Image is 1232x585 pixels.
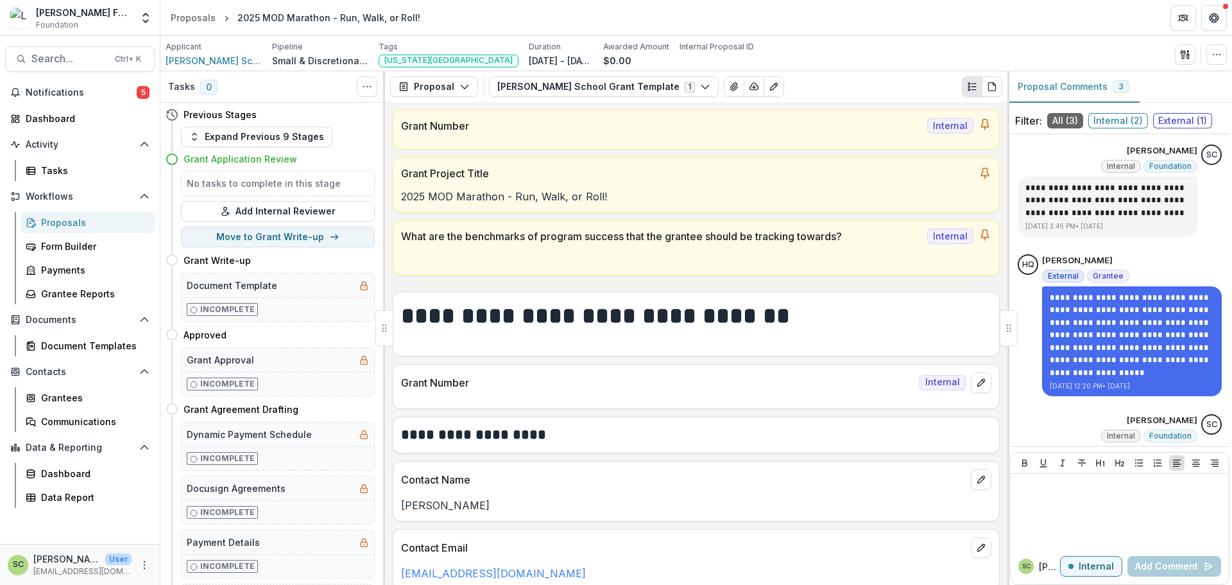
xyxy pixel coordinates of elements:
h4: Grant Application Review [184,152,297,166]
span: [US_STATE][GEOGRAPHIC_DATA] [384,56,513,65]
button: Heading 1 [1093,455,1108,471]
span: Internal [1107,432,1135,441]
a: [EMAIL_ADDRESS][DOMAIN_NAME] [401,567,586,580]
span: Internal ( 2 ) [1088,113,1148,128]
div: Dashboard [41,467,144,480]
button: More [137,557,152,573]
span: Documents [26,315,134,326]
p: What are the benchmarks of program success that the grantee should be tracking towards? [401,229,922,244]
span: Internal [927,229,973,244]
p: $0.00 [603,54,631,67]
p: Internal [1079,561,1114,572]
span: Foundation [36,19,78,31]
p: Awarded Amount [603,41,669,53]
span: Notifications [26,87,137,98]
button: Ordered List [1150,455,1165,471]
p: Incomplete [200,507,255,518]
a: Tasks [21,160,155,181]
p: [PERSON_NAME] [1039,560,1060,573]
p: Incomplete [200,561,255,572]
button: Notifications5 [5,82,155,103]
span: External [1048,272,1079,281]
div: Form Builder [41,240,144,253]
button: Open Data & Reporting [5,437,155,458]
a: Document Templates [21,335,155,356]
button: View Attached Files [724,76,744,97]
a: [PERSON_NAME] School for the Blind [166,54,262,67]
h5: No tasks to complete in this stage [187,177,369,190]
button: edit [971,469,991,490]
span: Contacts [26,367,134,378]
span: Internal [1107,162,1135,171]
p: Grant Number [401,375,914,390]
a: Form Builder [21,236,155,257]
h5: Grant Approval [187,353,254,367]
button: edit [971,537,991,558]
button: Plaintext view [962,76,982,97]
p: Incomplete [200,304,255,315]
button: Open Activity [5,134,155,155]
div: Proposals [171,11,216,24]
p: [DATE] - [DATE] [529,54,593,67]
button: Bullet List [1131,455,1147,471]
span: Internal [927,118,973,134]
button: Align Right [1207,455,1222,471]
button: edit [971,372,991,393]
button: Bold [1017,455,1032,471]
p: Internal Proposal ID [680,41,754,53]
div: Grantees [41,391,144,405]
p: Incomplete [200,378,255,390]
button: Proposal Comments [1007,71,1140,103]
button: Internal [1060,556,1122,577]
div: Sandra Ching [1206,421,1217,429]
div: Sandra Ching [1206,151,1217,159]
div: Sandra Ching [1022,563,1031,570]
img: Lavelle Fund for the Blind [10,8,31,28]
p: [DATE] 12:20 PM • [DATE] [1050,381,1214,391]
button: Proposal [390,76,478,97]
button: Add Internal Reviewer [181,201,375,222]
span: Grantee [1093,272,1124,281]
h4: Grant Agreement Drafting [184,403,298,416]
p: Filter: [1015,113,1042,128]
a: Grant NumberInternal [393,110,1000,150]
button: Strike [1074,455,1090,471]
p: [DATE] 3:45 PM • [DATE] [1025,222,1190,231]
p: [PERSON_NAME] [1127,414,1197,427]
a: Dashboard [21,463,155,484]
a: Proposals [166,8,221,27]
button: Heading 2 [1112,455,1127,471]
p: 2025 MOD Marathon - Run, Walk, or Roll! [401,189,991,204]
span: Workflows [26,191,134,202]
p: User [105,554,132,565]
button: [PERSON_NAME] School Grant Template1 [489,76,719,97]
span: 0 [200,80,218,95]
h5: Docusign Agreements [187,482,286,495]
button: Get Help [1201,5,1227,31]
div: Document Templates [41,339,144,353]
p: Pipeline [272,41,303,53]
a: Communications [21,411,155,432]
p: Applicant [166,41,201,53]
div: Heather Quiroga [1022,261,1034,269]
a: Payments [21,259,155,281]
div: Dashboard [26,112,144,125]
p: [EMAIL_ADDRESS][DOMAIN_NAME] [33,566,132,577]
h5: Document Template [187,279,277,292]
p: Small & Discretionary Grant Pipeline [272,54,368,67]
a: Grantees [21,387,155,408]
p: [PERSON_NAME] [33,552,100,566]
button: Partners [1170,5,1196,31]
h4: Previous Stages [184,108,257,121]
h4: Approved [184,328,227,342]
span: External ( 1 ) [1153,113,1212,128]
button: Open Contacts [5,362,155,382]
div: Payments [41,263,144,277]
h4: Grant Write-up [184,254,251,267]
button: Underline [1036,455,1051,471]
p: [PERSON_NAME] [1127,144,1197,157]
button: Open Documents [5,310,155,330]
span: 5 [137,86,150,99]
div: Sandra Ching [13,561,24,569]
